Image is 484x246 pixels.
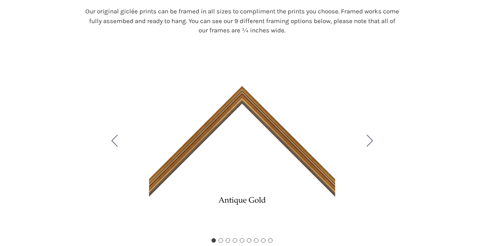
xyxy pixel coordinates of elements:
[105,110,124,173] button: Go to slide 9
[247,238,252,243] button: Go to slide 6
[226,238,230,243] button: Go to slide 3
[212,238,216,243] button: Go to slide 1
[85,7,399,35] p: Our original giclée prints can be framed in all sizes to compliment the prints you choose. Framed...
[219,238,223,243] button: Go to slide 2
[268,238,273,243] button: Go to slide 9
[233,238,237,243] button: Go to slide 4
[254,238,259,243] button: Go to slide 7
[360,110,379,173] button: Go to slide 2
[240,238,244,243] button: Go to slide 5
[261,238,266,243] button: Go to slide 8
